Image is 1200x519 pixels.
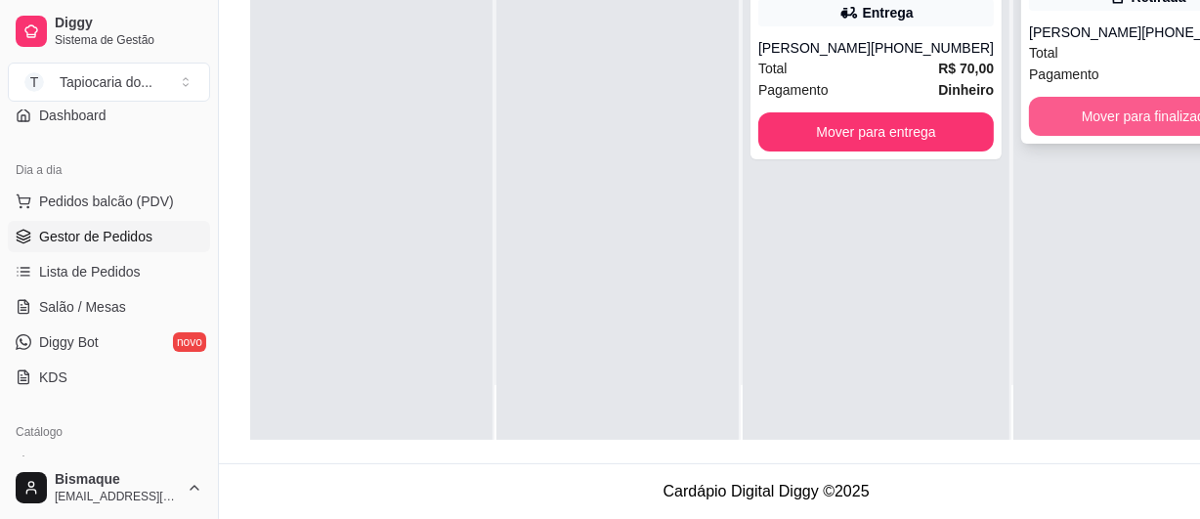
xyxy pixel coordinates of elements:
[55,471,179,489] span: Bismaque
[8,154,210,186] div: Dia a dia
[8,186,210,217] button: Pedidos balcão (PDV)
[8,464,210,511] button: Bismaque[EMAIL_ADDRESS][DOMAIN_NAME]
[8,8,210,55] a: DiggySistema de Gestão
[39,106,107,125] span: Dashboard
[24,72,44,92] span: T
[938,61,994,76] strong: R$ 70,00
[8,221,210,252] a: Gestor de Pedidos
[1029,42,1058,64] span: Total
[8,63,210,102] button: Select a team
[39,192,174,211] span: Pedidos balcão (PDV)
[758,58,788,79] span: Total
[8,362,210,393] a: KDS
[758,38,871,58] div: [PERSON_NAME]
[55,32,202,48] span: Sistema de Gestão
[39,454,94,473] span: Produtos
[8,100,210,131] a: Dashboard
[8,256,210,287] a: Lista de Pedidos
[60,72,152,92] div: Tapiocaria do ...
[871,38,994,58] div: [PHONE_NUMBER]
[938,82,994,98] strong: Dinheiro
[39,262,141,281] span: Lista de Pedidos
[55,489,179,504] span: [EMAIL_ADDRESS][DOMAIN_NAME]
[39,368,67,387] span: KDS
[39,297,126,317] span: Salão / Mesas
[1029,22,1141,42] div: [PERSON_NAME]
[39,332,99,352] span: Diggy Bot
[8,448,210,479] a: Produtos
[8,416,210,448] div: Catálogo
[1029,64,1099,85] span: Pagamento
[758,79,829,101] span: Pagamento
[758,112,994,151] button: Mover para entrega
[39,227,152,246] span: Gestor de Pedidos
[8,291,210,323] a: Salão / Mesas
[55,15,202,32] span: Diggy
[8,326,210,358] a: Diggy Botnovo
[863,3,914,22] div: Entrega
